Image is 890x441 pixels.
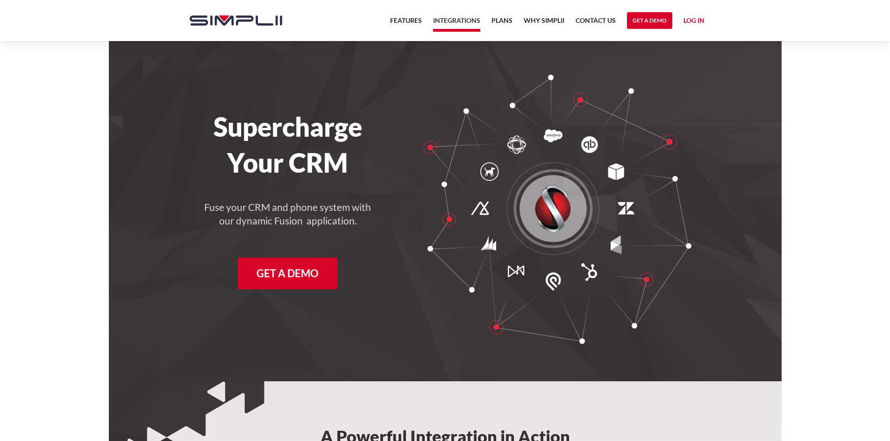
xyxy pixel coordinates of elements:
[180,111,396,142] h1: Supercharge
[180,147,396,178] h1: Your CRM
[390,15,422,32] a: Features
[204,201,372,228] h4: Fuse your CRM and phone system with our dynamic Fusion application.
[576,15,616,32] a: Contact US
[491,15,513,32] a: Plans
[627,12,672,29] a: Get a Demo
[524,15,564,32] a: Why Simplii
[684,15,705,29] a: Log in
[190,15,282,26] img: Simplii
[433,15,480,32] a: Integrations
[238,258,337,289] a: Get a Demo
